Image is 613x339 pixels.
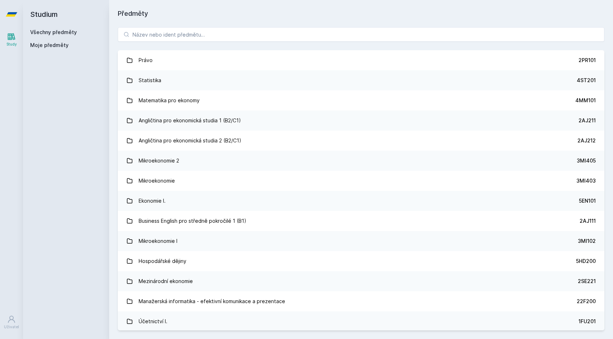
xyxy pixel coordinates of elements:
[577,137,596,144] div: 2AJ212
[118,110,604,131] a: Angličtina pro ekonomická studia 1 (B2/C1) 2AJ211
[578,237,596,245] div: 3MI102
[139,73,161,88] div: Statistika
[575,97,596,104] div: 4MM101
[118,171,604,191] a: Mikroekonomie 3MI403
[139,194,166,208] div: Ekonomie I.
[577,77,596,84] div: 4ST201
[579,318,596,325] div: 1FU201
[579,57,596,64] div: 2PR101
[1,311,22,333] a: Uživatel
[118,27,604,42] input: Název nebo ident předmětu…
[577,298,596,305] div: 22F200
[118,90,604,110] a: Matematika pro ekonomy 4MM101
[118,271,604,291] a: Mezinárodní ekonomie 2SE221
[1,29,22,51] a: Study
[118,50,604,70] a: Právo 2PR101
[6,42,17,47] div: Study
[576,258,596,265] div: 5HD200
[118,251,604,271] a: Hospodářské dějiny 5HD200
[118,231,604,251] a: Mikroekonomie I 3MI102
[118,311,604,331] a: Účetnictví I. 1FU201
[139,214,246,228] div: Business English pro středně pokročilé 1 (B1)
[139,254,186,268] div: Hospodářské dějiny
[139,113,241,128] div: Angličtina pro ekonomická studia 1 (B2/C1)
[579,197,596,204] div: 5EN101
[139,174,175,188] div: Mikroekonomie
[139,154,179,168] div: Mikroekonomie 2
[139,274,193,288] div: Mezinárodní ekonomie
[576,177,596,184] div: 3MI403
[118,291,604,311] a: Manažerská informatika - efektivní komunikace a prezentace 22F200
[118,191,604,211] a: Ekonomie I. 5EN101
[118,131,604,151] a: Angličtina pro ekonomická studia 2 (B2/C1) 2AJ212
[118,9,604,19] h1: Předměty
[118,70,604,90] a: Statistika 4ST201
[30,29,77,35] a: Všechny předměty
[579,117,596,124] div: 2AJ211
[577,157,596,164] div: 3MI405
[139,53,153,67] div: Právo
[4,324,19,330] div: Uživatel
[139,234,177,248] div: Mikroekonomie I
[580,217,596,225] div: 2AJ111
[30,42,69,49] span: Moje předměty
[139,93,200,108] div: Matematika pro ekonomy
[118,151,604,171] a: Mikroekonomie 2 3MI405
[139,314,167,329] div: Účetnictví I.
[139,133,241,148] div: Angličtina pro ekonomická studia 2 (B2/C1)
[139,294,285,309] div: Manažerská informatika - efektivní komunikace a prezentace
[578,278,596,285] div: 2SE221
[118,211,604,231] a: Business English pro středně pokročilé 1 (B1) 2AJ111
